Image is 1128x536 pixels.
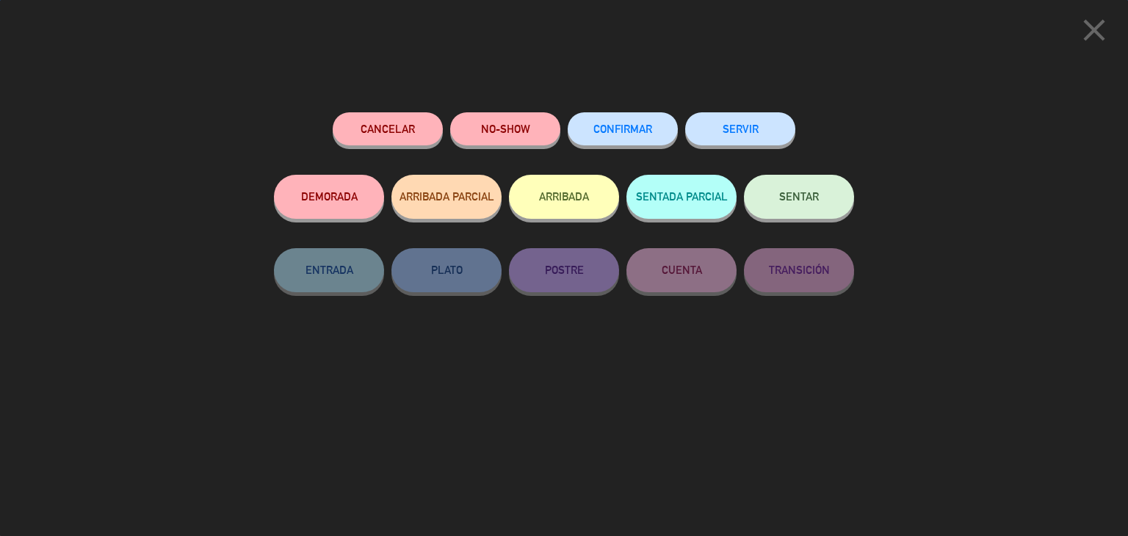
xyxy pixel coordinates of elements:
button: NO-SHOW [450,112,560,145]
button: CUENTA [626,248,737,292]
button: close [1071,11,1117,54]
button: Cancelar [333,112,443,145]
i: close [1076,12,1113,48]
button: SENTADA PARCIAL [626,175,737,219]
span: SENTAR [779,190,819,203]
button: POSTRE [509,248,619,292]
span: CONFIRMAR [593,123,652,135]
button: SERVIR [685,112,795,145]
button: CONFIRMAR [568,112,678,145]
button: TRANSICIÓN [744,248,854,292]
button: ARRIBADA PARCIAL [391,175,502,219]
button: ENTRADA [274,248,384,292]
button: ARRIBADA [509,175,619,219]
button: DEMORADA [274,175,384,219]
button: PLATO [391,248,502,292]
button: SENTAR [744,175,854,219]
span: ARRIBADA PARCIAL [399,190,494,203]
